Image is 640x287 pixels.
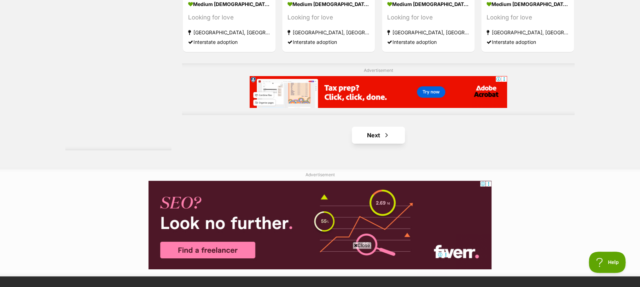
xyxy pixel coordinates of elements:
[250,76,507,108] iframe: Advertisement
[188,13,270,22] div: Looking for love
[353,242,372,249] span: Close
[287,13,370,22] div: Looking for love
[188,37,270,47] div: Interstate adoption
[352,127,405,144] a: Next page
[182,127,575,144] nav: Pagination
[487,37,569,47] div: Interstate adoption
[182,63,575,115] div: Advertisement
[149,181,491,269] iframe: Advertisement
[287,28,370,37] strong: [GEOGRAPHIC_DATA], [GEOGRAPHIC_DATA]
[387,13,469,22] div: Looking for love
[589,252,626,273] iframe: Help Scout Beacon - Open
[287,37,370,47] div: Interstate adoption
[487,28,569,37] strong: [GEOGRAPHIC_DATA], [GEOGRAPHIC_DATA]
[387,28,469,37] strong: [GEOGRAPHIC_DATA], [GEOGRAPHIC_DATA]
[188,28,270,37] strong: [GEOGRAPHIC_DATA], [GEOGRAPHIC_DATA]
[387,37,469,47] div: Interstate adoption
[191,252,449,283] iframe: Advertisement
[487,13,569,22] div: Looking for love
